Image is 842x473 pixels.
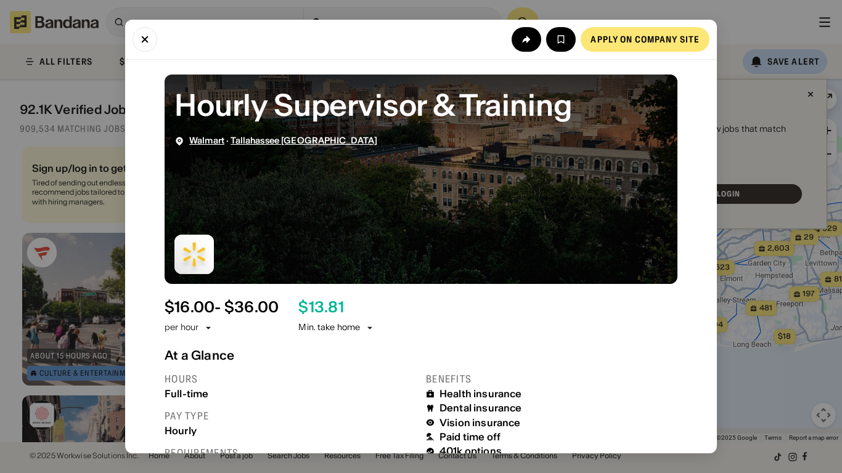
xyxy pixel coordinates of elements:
[165,425,416,437] div: Hourly
[133,27,157,52] button: Close
[165,447,416,459] div: Requirements
[439,417,521,429] div: Vision insurance
[165,373,416,386] div: Hours
[165,321,198,334] div: per hour
[439,445,502,457] div: 401k options
[439,388,522,400] div: Health insurance
[439,431,501,443] div: Paid time off
[298,299,343,317] div: $ 13.81
[165,410,416,422] div: Pay type
[165,348,677,363] div: At a Glance
[189,135,377,146] div: ·
[439,402,522,414] div: Dental insurance
[298,321,375,334] div: Min. take home
[189,135,224,146] a: Walmart
[174,84,668,126] div: Hourly Supervisor & Training
[165,299,279,317] div: $ 16.00 - $36.00
[165,388,416,400] div: Full-time
[591,35,700,44] div: Apply on company site
[426,373,677,386] div: Benefits
[231,135,377,146] a: Tallahassee [GEOGRAPHIC_DATA]
[174,235,214,274] img: Walmart logo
